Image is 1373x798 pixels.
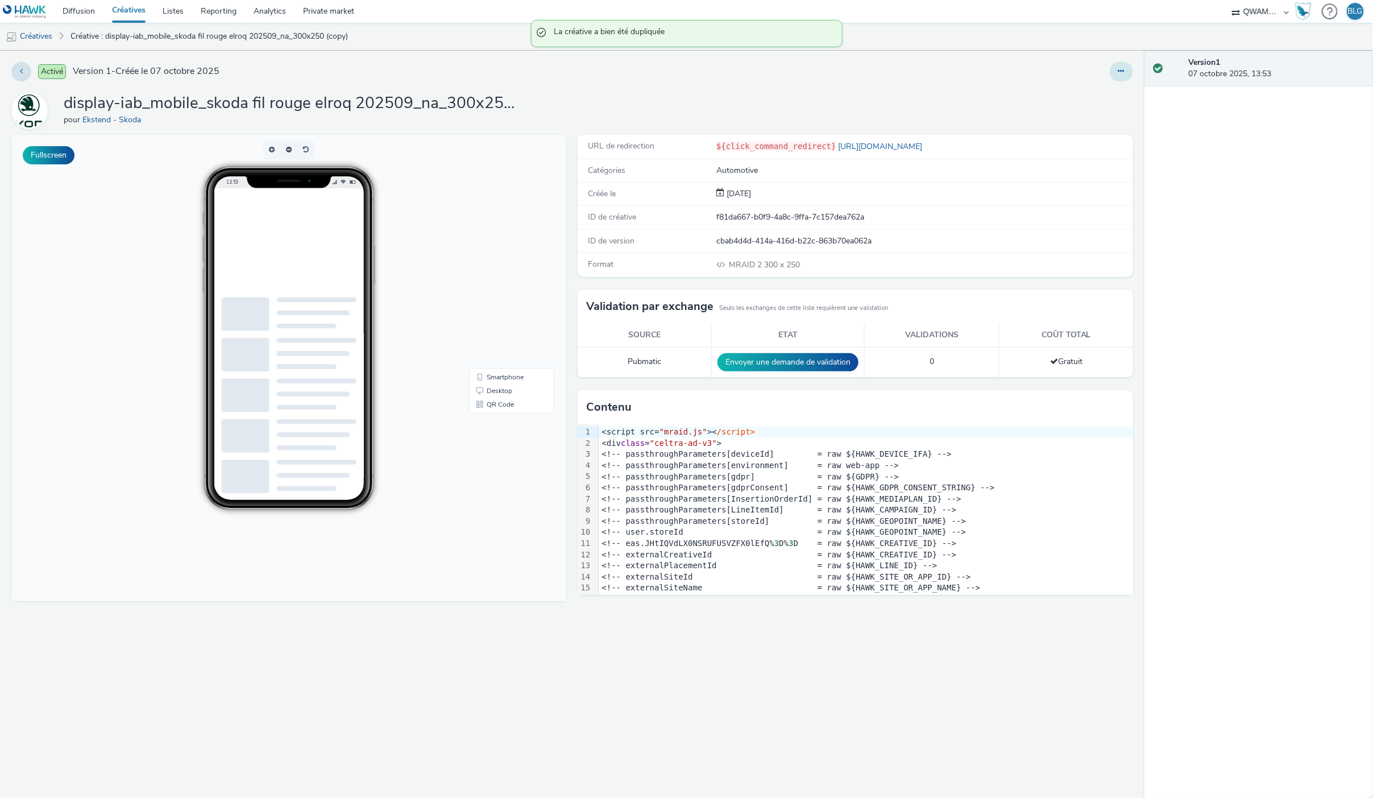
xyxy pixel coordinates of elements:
div: 4 [578,460,592,472]
li: Smartphone [460,235,541,249]
h3: Validation par exchange [586,298,714,315]
div: 3 [578,449,592,460]
span: ID de version [588,235,634,246]
span: Gratuit [1050,356,1082,367]
div: 1 [578,427,592,438]
div: f81da667-b0f9-4a8c-9ffa-7c157dea762a [716,212,1131,223]
span: pour [64,114,82,125]
div: 07 octobre 2025, 13:53 [1188,57,1364,80]
span: Format [588,259,613,270]
img: mobile [6,31,17,43]
span: La créative a bien été dupliquée [554,26,831,41]
span: Catégories [588,165,625,176]
div: 15 [578,582,592,594]
span: Activé [38,64,66,79]
span: class [621,439,645,448]
span: 3 [789,539,793,548]
a: [URL][DOMAIN_NAME] [836,141,927,152]
div: 8 [578,505,592,516]
span: "celtra-ad-v3" [650,439,717,448]
li: QR Code [460,263,541,276]
div: Automotive [716,165,1131,176]
div: 10 [578,527,592,538]
span: 0 [930,356,934,367]
div: 14 [578,572,592,583]
span: MRAID 2 [729,259,764,270]
div: 16 [578,594,592,605]
div: 13 [578,560,592,572]
div: 11 [578,538,592,549]
a: Hawk Academy [1295,2,1316,20]
code: ${click_command_redirect} [716,142,836,151]
img: Hawk Academy [1295,2,1312,20]
span: 3 [774,539,779,548]
span: "mraid.js" [659,427,707,436]
small: Seuls les exchanges de cette liste requièrent une validation [719,304,888,313]
div: Création 07 octobre 2025, 13:53 [724,188,751,200]
div: BLG [1348,3,1363,20]
div: 7 [578,494,592,505]
span: URL de redirection [588,140,654,151]
a: Ekstend - Skoda [11,105,52,116]
h3: Contenu [586,399,632,416]
li: Desktop [460,249,541,263]
span: ID de créative [588,212,636,222]
button: Fullscreen [23,146,74,164]
span: /script> [717,427,755,436]
div: 6 [578,482,592,494]
div: cbab4d4d-414a-416d-b22c-863b70ea062a [716,235,1131,247]
span: 13:53 [215,44,227,50]
div: 2 [578,438,592,449]
th: Validations [865,324,999,347]
span: [DATE] [724,188,751,199]
img: undefined Logo [3,5,47,19]
img: Ekstend - Skoda [13,94,46,127]
th: Source [578,324,711,347]
span: Créée le [588,188,616,199]
span: Smartphone [475,239,512,246]
div: 9 [578,516,592,527]
span: QR Code [475,266,503,273]
th: Coût total [999,324,1133,347]
strong: Version 1 [1188,57,1220,68]
span: 300 x 250 [728,259,800,270]
div: 12 [578,549,592,561]
td: Pubmatic [578,347,711,377]
button: Envoyer une demande de validation [717,353,858,371]
span: Desktop [475,253,501,259]
h1: display-iab_mobile_skoda fil rouge elroq 202509_na_300x250 (copy) [64,93,518,114]
a: Ekstend - Skoda [82,114,146,125]
span: Version 1 - Créée le 07 octobre 2025 [73,65,219,78]
div: 5 [578,471,592,482]
th: Etat [712,324,865,347]
a: Créative : display-iab_mobile_skoda fil rouge elroq 202509_na_300x250 (copy) [65,23,354,50]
